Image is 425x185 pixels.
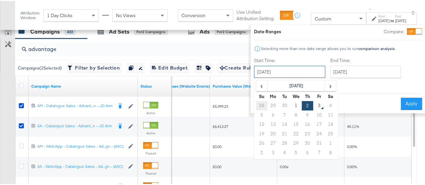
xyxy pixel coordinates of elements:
[27,39,386,52] input: Search Campaigns by Name, ID or Objective
[395,13,406,17] label: End:
[237,8,277,20] label: Use Unified Attribution Setting:
[213,163,221,168] span: £0.00
[367,7,373,9] span: ↑
[134,28,168,34] div: for 2 Campaigns
[267,147,279,156] td: 3
[256,128,267,138] td: 19
[109,27,129,35] div: Ad Sets
[267,138,279,147] td: 27
[256,109,267,119] td: 5
[330,56,403,63] label: End Time:
[302,147,313,156] td: 6
[302,91,313,100] th: Th
[384,28,404,34] label: Compare:
[31,83,135,88] a: Your campaign name.
[37,102,113,109] a: AM - Catalogue Sales - Advant...n – JD Arm
[267,91,279,100] th: Mo
[279,100,290,109] td: 30
[302,128,313,138] td: 23
[313,147,325,156] td: 7
[140,83,169,88] a: Shows the current state of your Ad Campaign.
[256,100,267,109] td: 28
[290,100,302,109] td: 1
[143,110,158,114] label: Active
[279,109,290,119] td: 7
[325,80,336,90] span: ›
[325,147,336,156] td: 8
[37,143,125,148] a: AM - Web/App - Catalogue Sales - Ad...gn – (ASC)
[279,128,290,138] td: 21
[261,45,396,50] div: Selecting more than one date range allows you to run .
[279,119,290,128] td: 14
[302,109,313,119] td: 9
[347,163,357,168] span: 0.00%
[145,83,210,88] a: The average cost for each purchase tracked by your Custom Audience pixel on your website after pe...
[37,122,113,128] div: SA - Catalogue Sales - Advant...n – JD Arm
[279,91,290,100] th: Tu
[256,80,267,90] span: ‹
[200,27,210,35] div: Ads
[267,109,279,119] td: 6
[213,83,274,88] a: The total value of the purchase actions tracked by your Custom Audience pixel on your website aft...
[256,91,267,100] th: Su
[280,163,289,168] span: 0.00x
[279,138,290,147] td: 28
[143,130,158,134] label: Active
[395,17,406,22] div: [DATE]
[30,27,60,35] div: Campaigns
[313,100,325,109] td: 3
[150,62,189,73] button: Edit Budget
[18,64,62,70] div: Campaigns ( 2 Selected)
[181,11,206,17] span: Conversion
[325,138,336,147] td: 1
[378,13,389,17] label: Start:
[254,28,281,34] div: Date Ranges
[37,163,125,168] div: SA - Web/App - Catalogue Sales - Ad...gn – (ASC)
[313,109,325,119] td: 10
[313,138,325,147] td: 31
[290,91,302,100] th: We
[215,28,248,34] div: for 2 Campaigns
[290,147,302,156] td: 5
[279,147,290,156] td: 4
[218,62,256,73] button: Create Rule
[37,122,113,129] a: SA - Catalogue Sales - Advant...n – JD Arm
[358,45,395,50] strong: comparison analysis
[143,150,158,154] label: Paused
[314,15,331,21] span: Custom
[65,28,75,34] div: 433
[313,119,325,128] td: 17
[37,102,113,107] div: AM - Catalogue Sales - Advant...n – JD Arm
[378,17,389,22] div: [DATE]
[267,79,325,91] th: [DATE]
[213,103,228,108] span: £5,399.23
[290,128,302,138] td: 22
[220,63,254,71] span: Create Rule
[254,56,325,63] label: Start Time:
[267,100,279,109] td: 29
[290,109,302,119] td: 8
[20,10,40,19] div: Attribution Window:
[37,163,125,169] a: SA - Web/App - Catalogue Sales - Ad...gn – (ASC)
[302,138,313,147] td: 30
[213,143,221,148] span: £0.00
[256,138,267,147] td: 26
[325,100,336,109] td: 4
[313,128,325,138] td: 24
[143,170,158,175] label: Paused
[325,109,336,119] td: 11
[47,11,73,17] span: 1 Day Clicks
[213,123,228,128] span: £6,413.27
[325,91,336,100] th: Sa
[302,100,313,109] td: 2
[290,119,302,128] td: 15
[290,138,302,147] td: 29
[256,119,267,128] td: 12
[302,119,313,128] td: 16
[152,63,187,71] span: Edit Budget
[69,63,120,71] span: Filter by Selection
[267,128,279,138] td: 20
[267,119,279,128] td: 13
[325,128,336,138] td: 25
[67,62,122,73] button: Filter by Selection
